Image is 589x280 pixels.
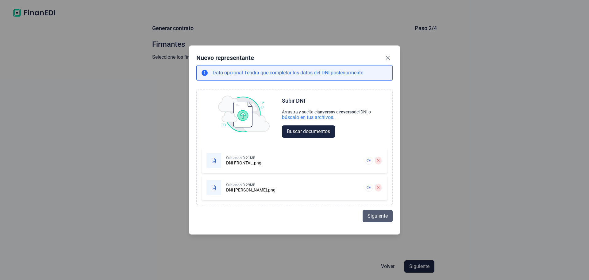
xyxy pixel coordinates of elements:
[226,183,275,187] div: Subiendo: 0.29MB
[282,114,334,120] div: búscalo en tus archivos.
[196,53,254,62] div: Nuevo representante
[383,53,393,63] button: Close
[282,109,371,114] div: Arrastra y suelta el y el del DNI o
[282,97,305,105] div: Subir DNI
[218,96,270,132] img: upload img
[213,70,244,76] span: Dato opcional
[282,114,371,120] div: búscalo en tus archivos.
[226,156,261,160] div: Subiendo: 0.21MB
[318,109,333,114] b: anverso
[282,125,335,138] button: Buscar documentos
[368,212,388,220] span: Siguiente
[363,210,393,222] button: Siguiente
[226,160,261,165] div: DNI FRONTAL.png
[287,128,330,135] span: Buscar documentos
[226,187,275,192] div: DNI [PERSON_NAME].png
[213,69,363,77] p: Tendrá que completar los datos del DNI posteriormente
[339,109,354,114] b: reverso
